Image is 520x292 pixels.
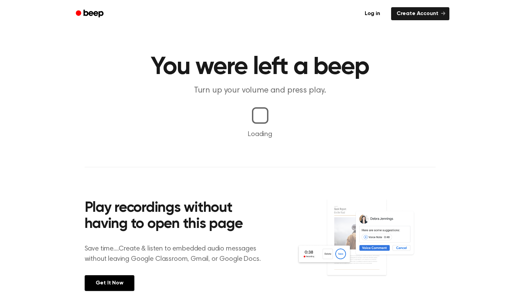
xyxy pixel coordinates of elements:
p: Save time....Create & listen to embedded audio messages without leaving Google Classroom, Gmail, ... [85,244,269,264]
a: Get It Now [85,275,134,291]
img: Voice Comments on Docs and Recording Widget [297,198,435,290]
a: Beep [71,7,110,21]
a: Create Account [391,7,449,20]
h2: Play recordings without having to open this page [85,200,269,233]
h1: You were left a beep [85,55,436,80]
a: Log in [358,6,387,22]
p: Loading [8,129,512,139]
p: Turn up your volume and press play. [129,85,392,96]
